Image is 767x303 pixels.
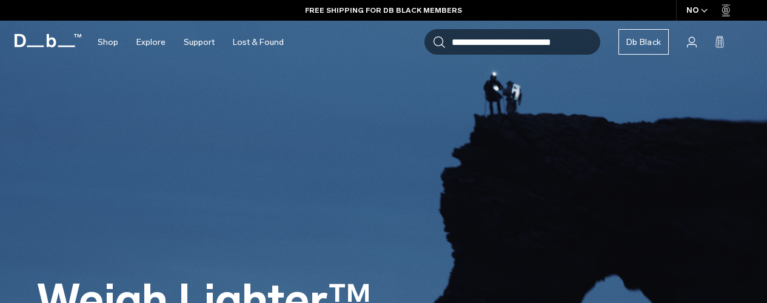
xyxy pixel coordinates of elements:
a: FREE SHIPPING FOR DB BLACK MEMBERS [305,5,462,16]
a: Db Black [618,29,669,55]
a: Lost & Found [233,21,284,64]
a: Shop [98,21,118,64]
nav: Main Navigation [89,21,293,64]
a: Support [184,21,215,64]
a: Explore [136,21,166,64]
